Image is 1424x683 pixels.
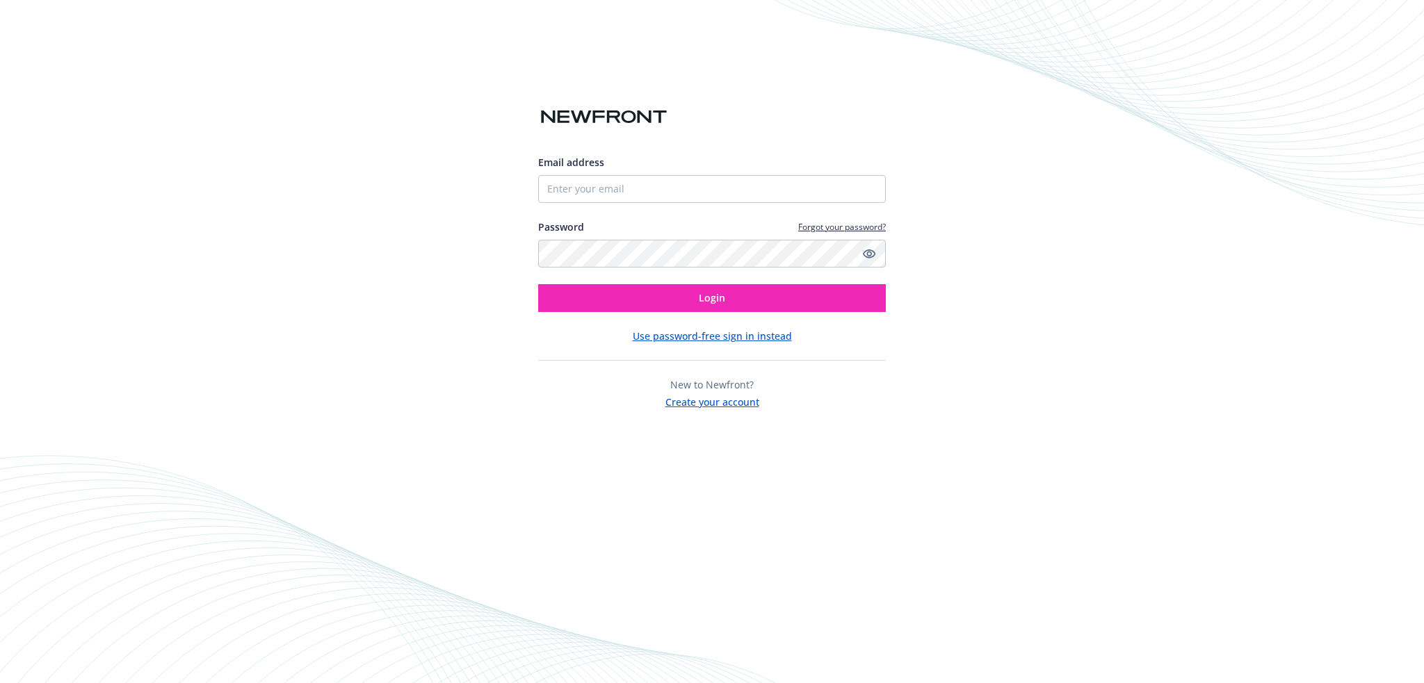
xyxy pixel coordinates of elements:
[538,105,670,129] img: Newfront logo
[699,291,725,304] span: Login
[633,329,792,343] button: Use password-free sign in instead
[538,240,886,268] input: Enter your password
[665,392,759,409] button: Create your account
[670,378,754,391] span: New to Newfront?
[538,156,604,169] span: Email address
[798,221,886,233] a: Forgot your password?
[538,284,886,312] button: Login
[538,175,886,203] input: Enter your email
[861,245,877,262] a: Show password
[538,220,584,234] label: Password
